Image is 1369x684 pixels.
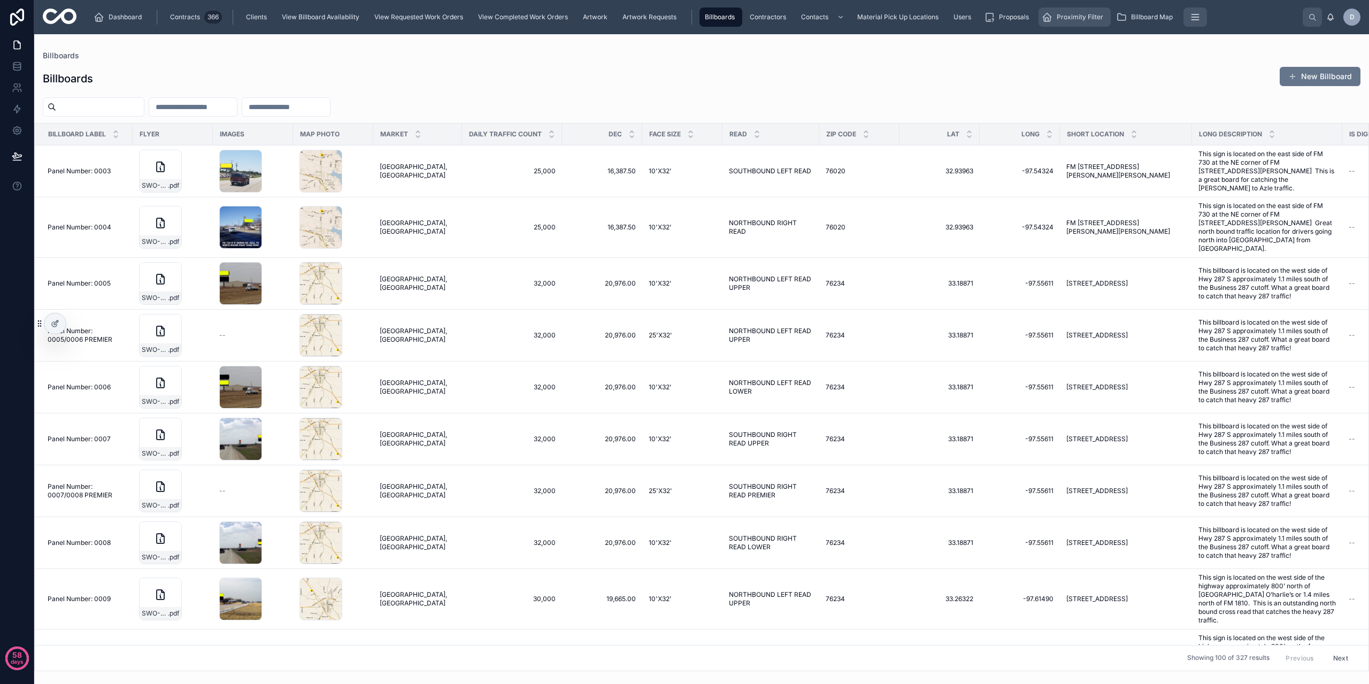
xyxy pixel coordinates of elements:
span: -97.61490 [986,595,1053,603]
span: Short Location [1067,130,1124,139]
a: Material Pick Up Locations [852,7,946,27]
a: -97.54324 [986,223,1053,232]
a: View Completed Work Orders [473,7,575,27]
img: App logo [43,9,76,26]
a: SWO-PANEL-#0005.pdf [139,262,206,305]
a: 32,000 [468,487,556,495]
a: Artwork Requests [617,7,684,27]
a: Panel Number: 0003 [48,167,126,175]
span: SWO-PANEL-#0004 [142,237,168,246]
span: This billboard is located on the west side of Hwy 287 S approximately 1.1 miles south of the Busi... [1198,474,1336,508]
p: days [11,654,24,669]
span: 20,976.00 [568,279,636,288]
span: 25'X32' [649,487,672,495]
span: 76020 [826,223,845,232]
span: NORTHBOUND LEFT READ UPPER [729,327,813,344]
span: DEC [609,130,622,139]
a: 10'X32' [649,223,716,232]
span: -- [1349,223,1355,232]
a: 33.18871 [906,383,973,391]
a: This sign is located on the east side of FM 730 at the NE corner of FM [STREET_ADDRESS][PERSON_NA... [1198,150,1336,193]
a: New Billboard [1280,67,1360,86]
span: 10'X32' [649,435,672,443]
span: -- [1349,435,1355,443]
span: Daily Traffic Count [469,130,542,139]
span: .pdf [168,345,179,354]
span: Panel Number: 0005/0006 PREMIER [48,327,126,344]
span: Material Pick Up Locations [857,13,939,21]
span: 25'X32' [649,331,672,340]
span: [STREET_ADDRESS] [1066,487,1128,495]
span: SWO-PANEL-#0007 [142,449,168,458]
span: Read [729,130,747,139]
a: 10'X32' [649,539,716,547]
span: 16,387.50 [568,223,636,232]
a: [GEOGRAPHIC_DATA], [GEOGRAPHIC_DATA] [380,275,456,292]
span: Flyer [140,130,159,139]
a: 20,976.00 [568,331,636,340]
span: Panel Number: 0007 [48,435,111,443]
a: SWO-PANEL-#0009.pdf [139,578,206,620]
a: This billboard is located on the west side of Hwy 287 S approximately 1.1 miles south of the Busi... [1198,370,1336,404]
span: Users [953,13,971,21]
a: This sign is located on the east side of FM 730 at the NE corner of FM [STREET_ADDRESS][PERSON_NA... [1198,202,1336,253]
span: -- [1349,487,1355,495]
a: 33.18871 [906,279,973,288]
a: 10'X32' [649,435,716,443]
a: -97.55611 [986,383,1053,391]
span: 20,976.00 [568,383,636,391]
span: 76234 [826,487,845,495]
span: 10'X32' [649,279,672,288]
span: 30,000 [468,595,556,603]
span: SOUTHBOUND RIGHT READ LOWER [729,534,813,551]
a: -97.55611 [986,279,1053,288]
a: View Requested Work Orders [369,7,471,27]
span: -- [1349,595,1355,603]
span: 76020 [826,167,845,175]
span: SOUTHBOUND RIGHT READ PREMIER [729,482,813,499]
a: 32,000 [468,331,556,340]
a: 20,976.00 [568,539,636,547]
a: This billboard is located on the west side of Hwy 287 S approximately 1.1 miles south of the Busi... [1198,266,1336,301]
a: 19,665.00 [568,595,636,603]
span: 10'X32' [649,167,672,175]
a: -97.55611 [986,331,1053,340]
span: 76234 [826,279,845,288]
a: [STREET_ADDRESS] [1066,279,1186,288]
span: SWO-PANEL-#0009 [142,609,168,618]
span: .pdf [168,553,179,562]
span: -- [219,331,226,340]
a: Billboard Map [1113,7,1180,27]
a: -97.55611 [986,539,1053,547]
span: [STREET_ADDRESS] [1066,279,1128,288]
span: 10'X32' [649,539,672,547]
a: 32.93963 [906,223,973,232]
a: Panel Number: 0006 [48,383,126,391]
span: Artwork [583,13,607,21]
span: Lat [947,130,959,139]
a: SOUTHBOUND LEFT READ [729,167,813,175]
a: 10'X32' [649,279,716,288]
span: SOUTHBOUND LEFT READ [729,167,811,175]
a: SWO-PANEL-#0006.pdf [139,366,206,409]
span: 32,000 [468,435,556,443]
a: 25,000 [468,167,556,175]
a: Contractors [744,7,794,27]
a: [GEOGRAPHIC_DATA], [GEOGRAPHIC_DATA] [380,219,456,236]
span: .pdf [168,397,179,406]
span: SWO-PANEL-#5-6-PREMIER [142,345,168,354]
a: Billboards [699,7,742,27]
span: .pdf [168,237,179,246]
a: 25,000 [468,223,556,232]
a: Panel Number: 0007 [48,435,126,443]
span: Showing 100 of 327 results [1187,654,1270,663]
a: 32,000 [468,279,556,288]
span: SWO-PANEL-#0005 [142,294,168,302]
span: 76234 [826,595,845,603]
a: Billboards [43,50,79,61]
span: -- [219,487,226,495]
